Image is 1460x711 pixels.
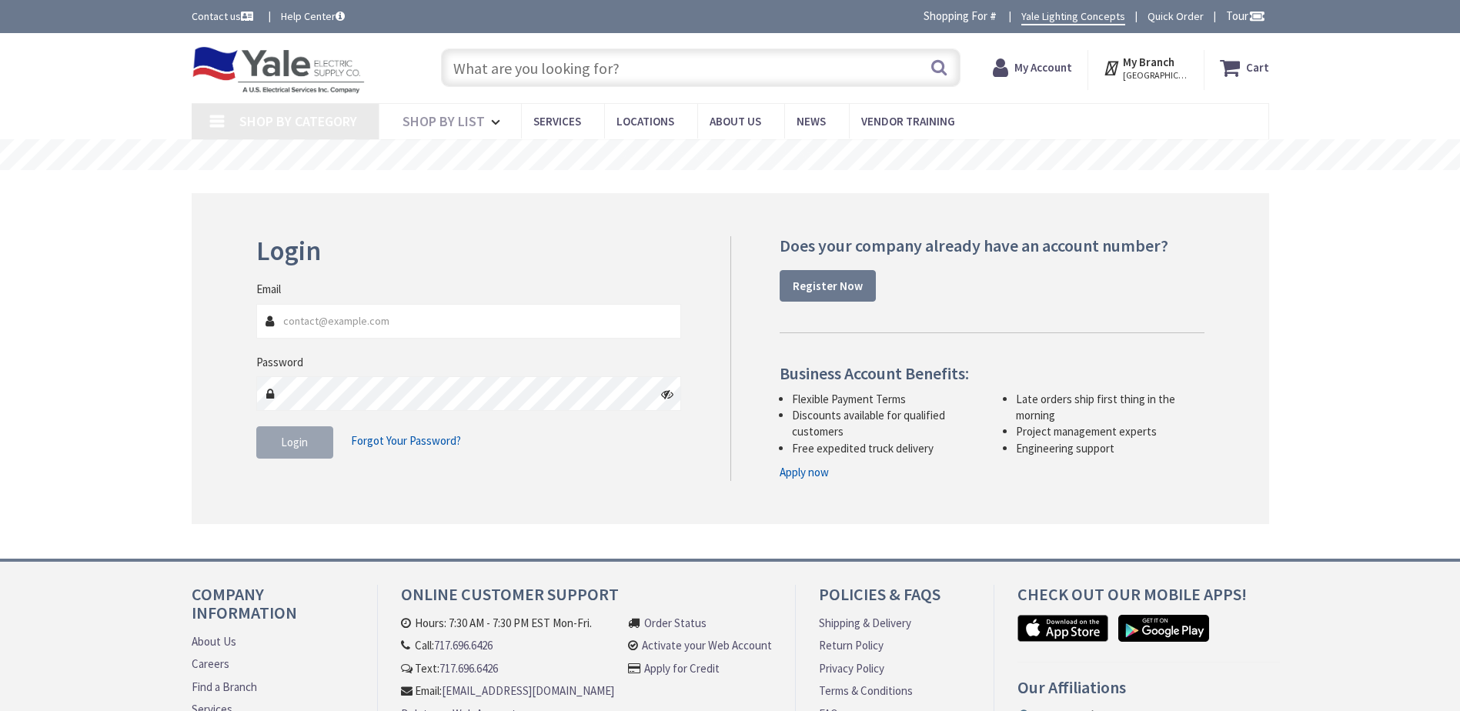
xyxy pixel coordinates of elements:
[792,407,981,440] li: Discounts available for qualified customers
[793,279,863,293] strong: Register Now
[192,656,229,672] a: Careers
[819,637,884,653] a: Return Policy
[256,354,303,370] label: Password
[351,433,461,448] span: Forgot Your Password?
[792,440,981,456] li: Free expedited truck delivery
[1246,54,1269,82] strong: Cart
[792,391,981,407] li: Flexible Payment Terms
[192,8,256,24] a: Contact us
[401,615,614,631] li: Hours: 7:30 AM - 7:30 PM EST Mon-Fri.
[1226,8,1265,23] span: Tour
[1123,69,1188,82] span: [GEOGRAPHIC_DATA], [GEOGRAPHIC_DATA]
[1148,8,1204,24] a: Quick Order
[819,615,911,631] a: Shipping & Delivery
[256,281,281,297] label: Email
[661,388,673,400] i: Click here to show/hide password
[780,270,876,302] a: Register Now
[1016,440,1204,456] li: Engineering support
[192,46,366,94] img: Yale Electric Supply Co.
[924,8,987,23] span: Shopping For
[780,364,1204,382] h4: Business Account Benefits:
[780,236,1204,255] h4: Does your company already have an account number?
[401,637,614,653] li: Call:
[281,8,345,24] a: Help Center
[797,114,826,129] span: News
[533,114,581,129] span: Services
[861,114,955,129] span: Vendor Training
[710,114,761,129] span: About Us
[401,683,614,699] li: Email:
[819,660,884,676] a: Privacy Policy
[1021,8,1125,25] a: Yale Lighting Concepts
[819,683,913,699] a: Terms & Conditions
[616,114,674,129] span: Locations
[401,585,772,615] h4: Online Customer Support
[256,426,333,459] button: Login
[780,464,829,480] a: Apply now
[239,112,357,130] span: Shop By Category
[403,112,485,130] span: Shop By List
[192,679,257,695] a: Find a Branch
[256,304,682,339] input: Email
[351,426,461,456] a: Forgot Your Password?
[441,48,961,87] input: What are you looking for?
[1016,391,1204,424] li: Late orders ship first thing in the morning
[819,585,970,615] h4: Policies & FAQs
[990,8,997,23] strong: #
[642,637,772,653] a: Activate your Web Account
[644,660,720,676] a: Apply for Credit
[256,236,682,266] h2: Login
[401,660,614,676] li: Text:
[434,637,493,653] a: 717.696.6426
[1103,54,1188,82] div: My Branch [GEOGRAPHIC_DATA], [GEOGRAPHIC_DATA]
[644,615,707,631] a: Order Status
[1220,54,1269,82] a: Cart
[442,683,614,699] a: [EMAIL_ADDRESS][DOMAIN_NAME]
[1017,678,1281,708] h4: Our Affiliations
[993,54,1072,82] a: My Account
[1016,423,1204,439] li: Project management experts
[281,435,308,449] span: Login
[1017,585,1281,615] h4: Check out Our Mobile Apps!
[192,585,354,633] h4: Company Information
[1014,60,1072,75] strong: My Account
[1123,55,1174,69] strong: My Branch
[439,660,498,676] a: 717.696.6426
[192,633,236,649] a: About Us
